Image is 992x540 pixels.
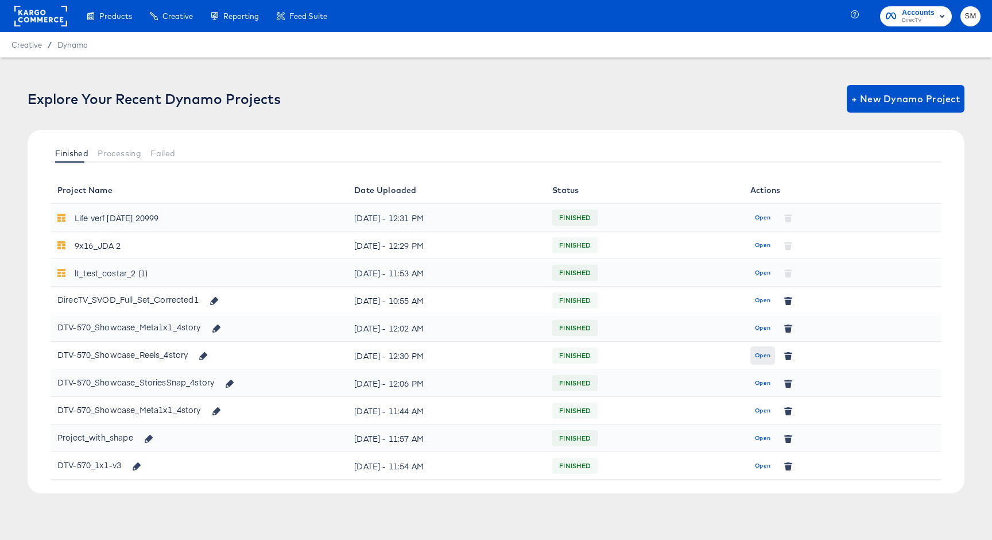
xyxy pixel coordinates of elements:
div: [DATE] - 11:44 AM [354,402,538,420]
span: FINISHED [552,209,598,227]
span: Open [755,406,770,416]
div: DTV-570_Showcase_Reels_4story [57,345,215,365]
button: SM [960,6,981,26]
span: FINISHED [552,402,598,420]
div: [DATE] - 11:54 AM [354,457,538,475]
div: Project_with_shape [57,428,160,448]
span: Finished [55,149,88,158]
span: SM [965,10,976,23]
span: Accounts [902,7,935,19]
span: Open [755,213,770,223]
button: AccountsDirecTV [880,6,952,26]
span: FINISHED [552,457,598,475]
div: [DATE] - 12:29 PM [354,236,538,254]
span: Open [755,240,770,250]
span: Open [755,461,770,471]
div: [DATE] - 12:31 PM [354,209,538,227]
button: Open [750,319,775,337]
button: Open [750,346,775,365]
th: Date Uploaded [347,176,545,204]
span: Open [755,350,770,361]
div: Explore Your Recent Dynamo Projects [28,91,281,107]
div: DTV-570_Showcase_StoriesSnap_4story [57,373,241,392]
span: Products [99,11,132,21]
div: [DATE] - 11:57 AM [354,429,538,448]
div: [DATE] - 10:55 AM [354,291,538,310]
button: Open [750,429,775,448]
span: FINISHED [552,374,598,392]
span: Feed Suite [289,11,327,21]
div: DirecTV_SVOD_Full_Set_Corrected1 [57,290,225,310]
div: Life verf [DATE] 20999 [75,209,158,227]
a: Dynamo [57,40,88,49]
div: [DATE] - 12:06 PM [354,374,538,392]
button: Open [750,291,775,310]
div: DTV-570_Showcase_Meta1x1_4story [57,400,227,420]
span: / [42,40,57,49]
span: FINISHED [552,319,598,337]
span: Open [755,295,770,306]
button: Open [750,374,775,392]
div: DTV-570_1x1-v3 [57,456,148,475]
span: FINISHED [552,264,598,282]
th: Actions [743,176,941,204]
div: [DATE] - 11:53 AM [354,264,538,282]
span: Creative [11,40,42,49]
span: Open [755,378,770,388]
span: FINISHED [552,429,598,448]
span: Failed [150,149,175,158]
span: Reporting [223,11,259,21]
div: [DATE] - 12:30 PM [354,346,538,365]
span: DirecTV [902,16,935,25]
span: FINISHED [552,291,598,310]
span: Processing [98,149,141,158]
div: lt_test_costar_2 (1) [75,264,148,282]
button: Open [750,236,775,254]
div: [DATE] - 12:02 AM [354,319,538,337]
span: Open [755,323,770,333]
button: + New Dynamo Project [847,85,964,113]
th: Project Name [51,176,347,204]
div: 9x16_JDA 2 [75,236,121,254]
button: Open [750,264,775,282]
button: Open [750,209,775,227]
span: FINISHED [552,346,598,365]
span: Open [755,433,770,443]
span: Creative [162,11,193,21]
span: FINISHED [552,236,598,254]
button: Open [750,402,775,420]
span: Open [755,268,770,278]
span: + New Dynamo Project [851,91,960,107]
div: DTV-570_Showcase_Meta1x1_4story [57,318,227,337]
th: Status [545,176,743,204]
button: Open [750,457,775,475]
